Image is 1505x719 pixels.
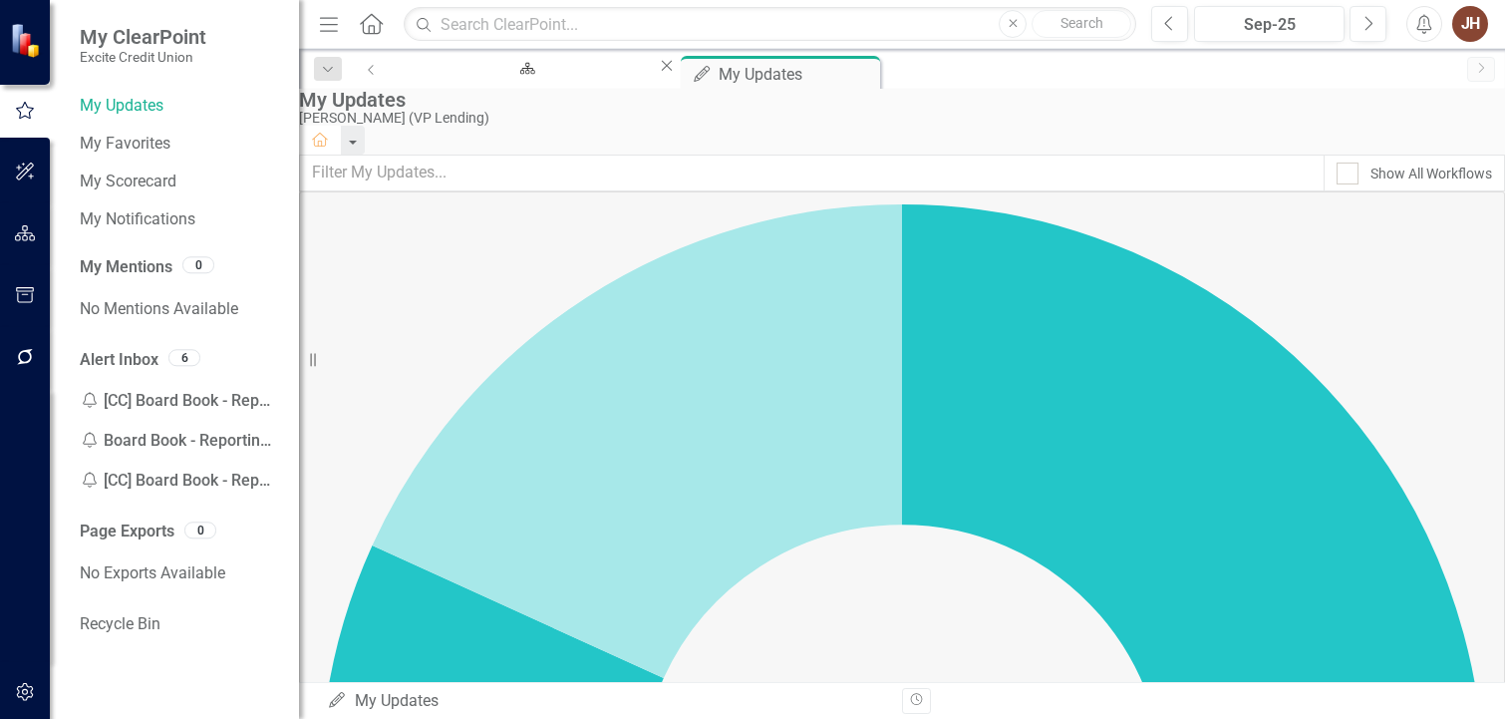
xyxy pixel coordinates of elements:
input: Search ClearPoint... [404,7,1136,42]
div: Board Report Dashboards and Scorecard [410,75,639,100]
a: My Mentions [80,256,172,279]
div: [CC] Board Book - Reporting Update Reminders Reminder [80,381,279,421]
button: Search [1032,10,1131,38]
div: Board Book - Reporting Update Reminders Reminder [80,421,279,461]
div: No Exports Available [80,553,279,593]
div: 6 [168,349,200,366]
div: [CC] Board Book - Reporting Update Reminders Reminder [80,461,279,501]
div: [PERSON_NAME] (VP Lending) [299,111,1495,126]
div: 0 [182,256,214,273]
a: Alert Inbox [80,349,158,372]
a: My Scorecard [80,171,279,193]
div: Show All Workflows [1370,164,1492,183]
div: No Mentions Available [80,289,279,329]
div: My Updates [719,62,875,87]
a: Page Exports [80,521,174,543]
div: My Updates [327,690,887,713]
a: My Notifications [80,208,279,231]
a: Board Report Dashboards and Scorecard [392,56,657,81]
div: My Updates [299,89,1495,111]
div: Sep-25 [1201,13,1338,37]
small: Excite Credit Union [80,49,206,65]
input: Filter My Updates... [299,155,1325,191]
a: My Favorites [80,133,279,156]
img: ClearPoint Strategy [10,23,45,58]
div: 0 [184,522,216,539]
a: Recycle Bin [80,613,279,636]
a: My Updates [80,95,279,118]
span: Search [1060,15,1103,31]
button: Sep-25 [1194,6,1345,42]
button: JH [1452,6,1488,42]
span: My ClearPoint [80,25,206,49]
